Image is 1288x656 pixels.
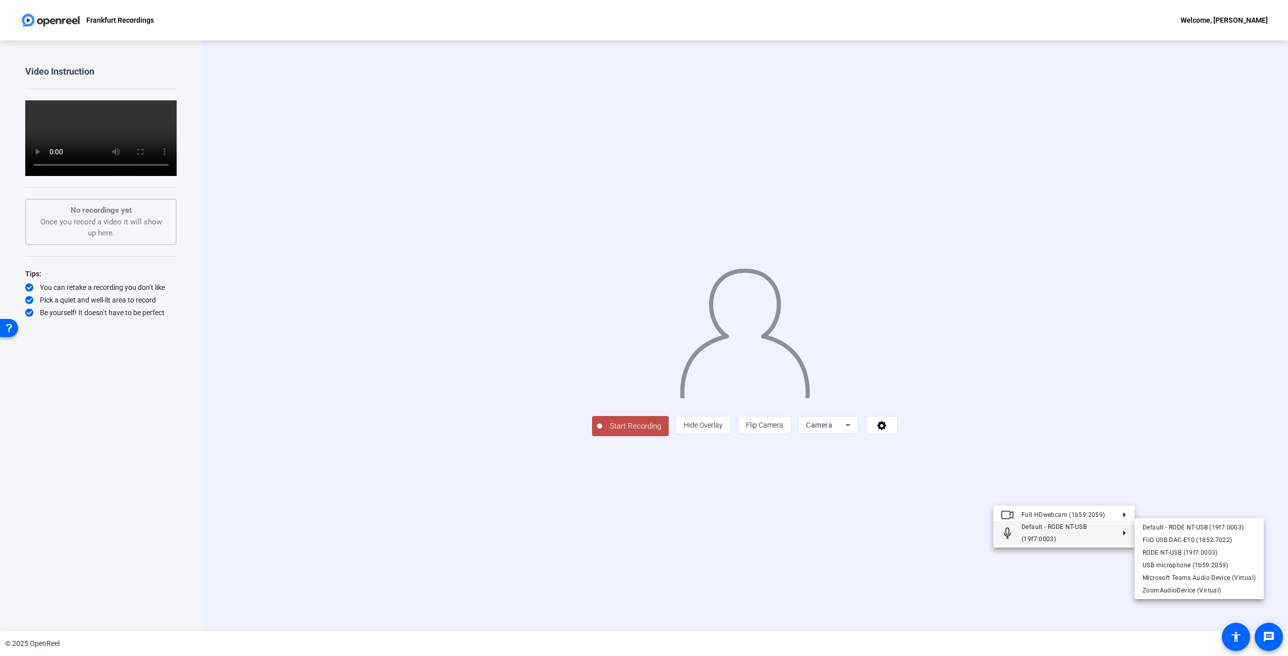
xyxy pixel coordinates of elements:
span: Default - RODE NT-USB (19f7:0003) [1143,524,1244,531]
span: FiiO USB DAC-E10 (1852:7022) [1143,536,1232,544]
span: ZoomAudioDevice (Virtual) [1143,587,1221,594]
span: Microsoft Teams Audio Device (Virtual) [1143,574,1256,581]
mat-icon: Microphone [1001,527,1013,539]
span: USB microphone (1b59:2059) [1143,562,1228,569]
mat-icon: Video camera [1001,509,1013,521]
span: Full HDwebcam (1b59:2059) [1022,511,1105,518]
span: RODE NT-USB (19f7:0003) [1143,549,1218,556]
span: Default - RODE NT-USB (19f7:0003) [1022,523,1087,543]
